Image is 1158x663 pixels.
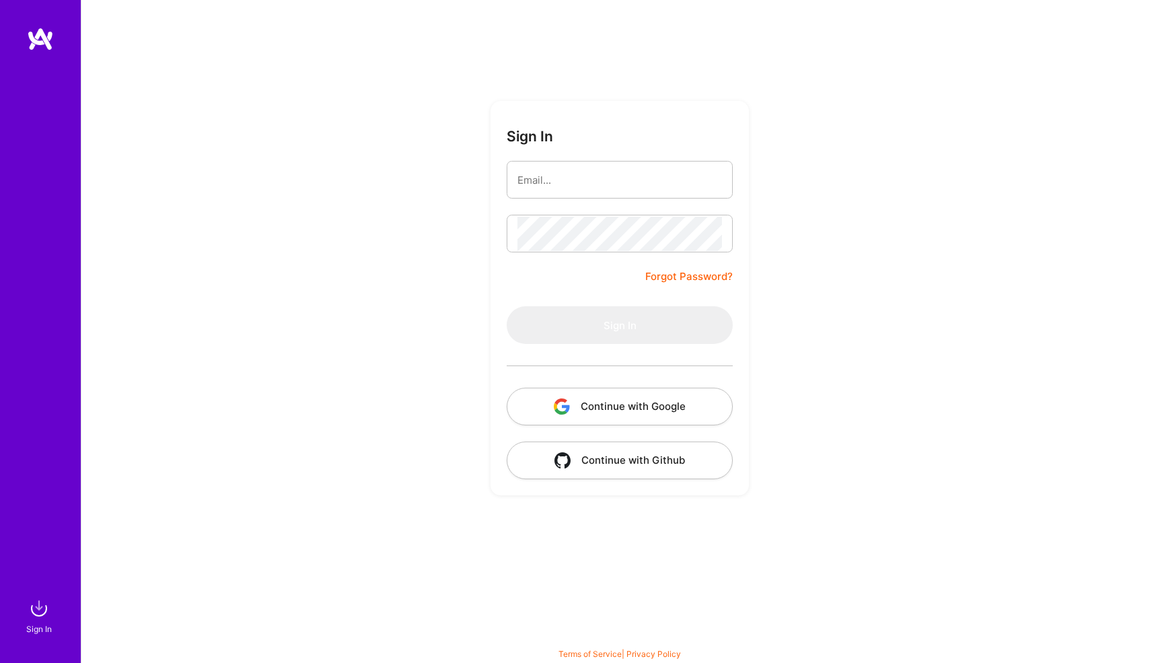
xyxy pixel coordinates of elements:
input: Email... [517,163,722,197]
a: sign inSign In [28,595,52,636]
img: logo [27,27,54,51]
h3: Sign In [507,128,553,145]
div: © 2025 ATeams Inc., All rights reserved. [81,623,1158,656]
img: icon [554,398,570,415]
a: Privacy Policy [626,649,681,659]
button: Sign In [507,306,733,344]
div: Sign In [26,622,52,636]
img: sign in [26,595,52,622]
span: | [558,649,681,659]
img: icon [554,452,571,468]
a: Terms of Service [558,649,622,659]
button: Continue with Google [507,388,733,425]
a: Forgot Password? [645,269,733,285]
button: Continue with Github [507,442,733,479]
